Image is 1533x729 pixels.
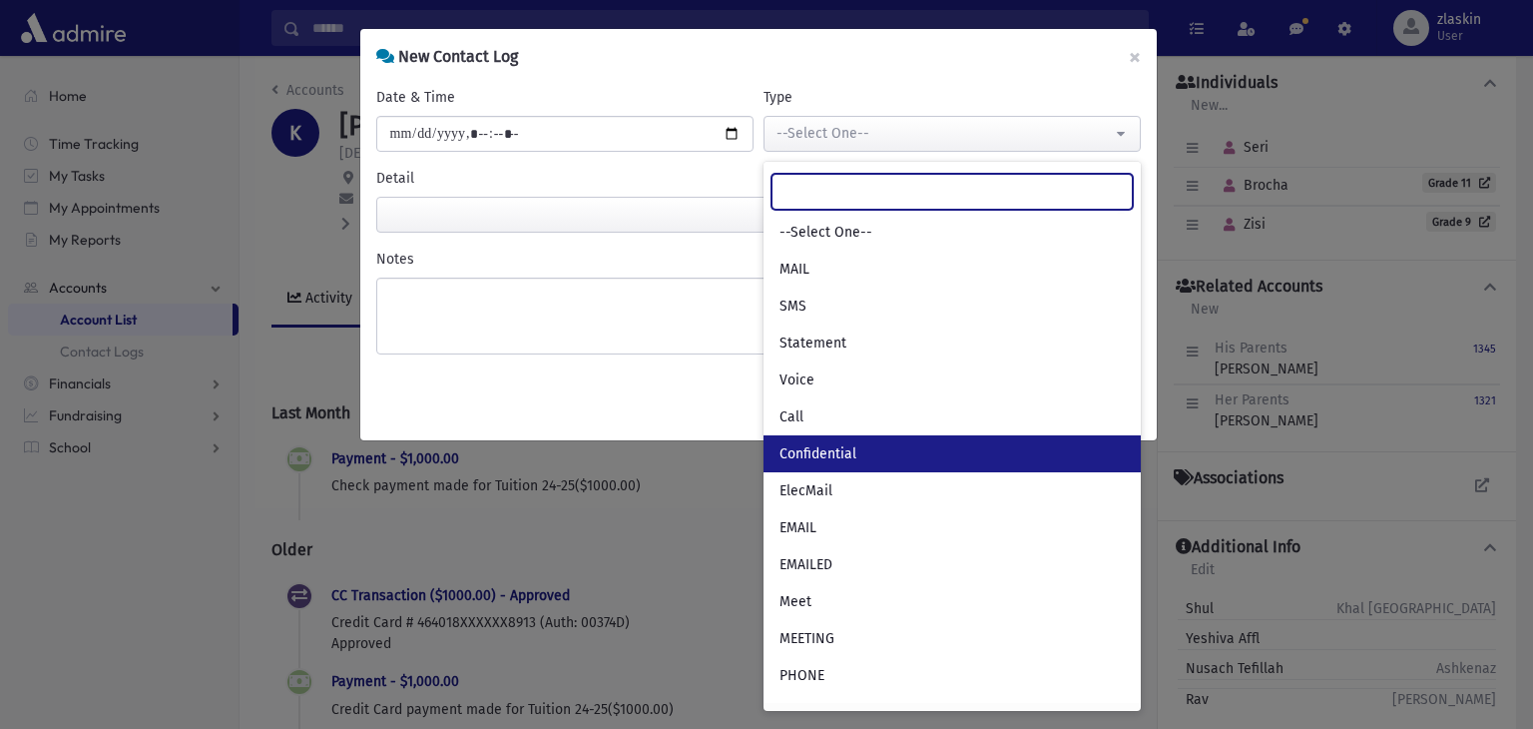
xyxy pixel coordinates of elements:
[376,249,414,270] label: Notes
[779,518,816,538] span: EMAIL
[779,407,803,427] span: Call
[1113,29,1157,85] button: ×
[764,116,1141,152] button: --Select One--
[779,370,814,390] span: Voice
[779,629,834,649] span: MEETING
[779,481,832,501] span: ElecMail
[764,87,792,108] label: Type
[779,555,832,575] span: EMAILED
[779,703,858,723] span: PHONE CALL
[376,45,518,69] h6: New Contact Log
[779,297,806,317] span: SMS
[779,666,824,686] span: PHONE
[376,168,414,189] label: Detail
[779,334,846,354] span: Statement
[771,174,1133,210] input: Search
[779,223,872,243] span: --Select One--
[776,123,1112,144] div: --Select One--
[779,260,809,280] span: MAIL
[779,592,811,612] span: Meet
[376,87,455,108] label: Date & Time
[779,444,856,464] span: Confidential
